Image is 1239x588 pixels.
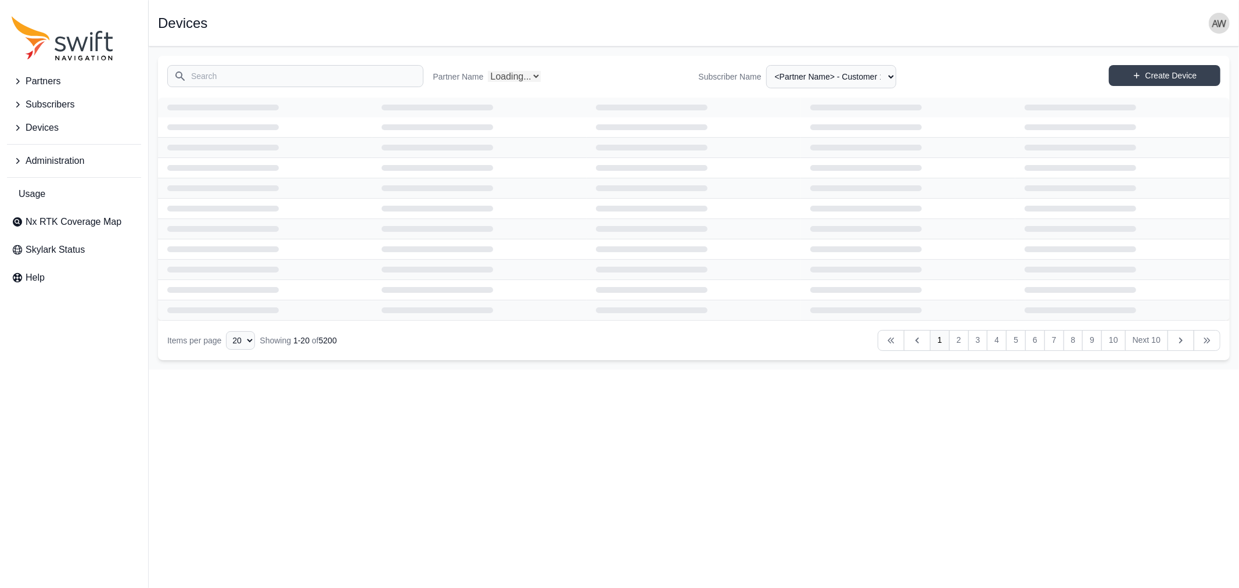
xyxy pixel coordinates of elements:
[158,16,207,30] h1: Devices
[7,70,141,93] button: Partners
[19,187,45,201] span: Usage
[1209,13,1230,34] img: user photo
[26,121,59,135] span: Devices
[293,336,310,345] span: 1 - 20
[930,330,950,351] a: 1
[167,65,423,87] input: Search
[7,238,141,261] a: Skylark Status
[26,98,74,112] span: Subscribers
[158,321,1230,360] nav: Table navigation
[699,71,762,83] label: Subscriber Name
[1082,330,1102,351] a: 9
[1044,330,1064,351] a: 7
[1125,330,1168,351] a: Next 10
[433,71,483,83] label: Partner Name
[26,271,45,285] span: Help
[7,210,141,234] a: Nx RTK Coverage Map
[7,266,141,289] a: Help
[949,330,969,351] a: 2
[1006,330,1026,351] a: 5
[766,65,896,88] select: Subscriber
[26,215,121,229] span: Nx RTK Coverage Map
[7,116,141,139] button: Devices
[1101,330,1126,351] a: 10
[1064,330,1083,351] a: 8
[7,149,141,173] button: Administration
[1025,330,1045,351] a: 6
[26,74,60,88] span: Partners
[987,330,1007,351] a: 4
[167,336,221,345] span: Items per page
[26,243,85,257] span: Skylark Status
[260,335,336,346] div: Showing of
[1109,65,1220,86] a: Create Device
[26,154,84,168] span: Administration
[319,336,337,345] span: 5200
[7,93,141,116] button: Subscribers
[7,182,141,206] a: Usage
[968,330,988,351] a: 3
[226,331,255,350] select: Display Limit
